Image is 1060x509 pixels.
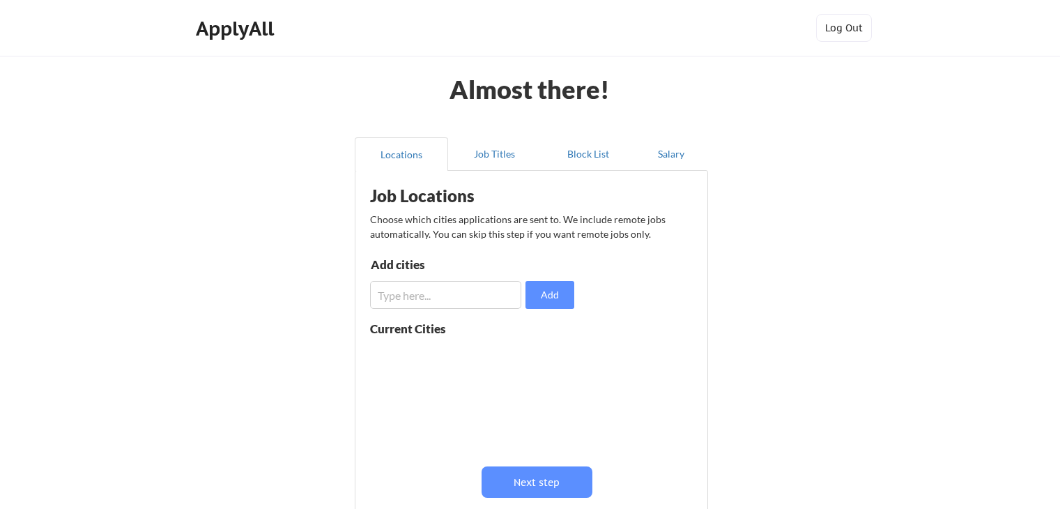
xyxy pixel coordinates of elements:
[355,137,448,171] button: Locations
[370,281,521,309] input: Type here...
[816,14,872,42] button: Log Out
[541,137,635,171] button: Block List
[370,188,546,204] div: Job Locations
[635,137,708,171] button: Salary
[482,466,592,498] button: Next step
[196,17,278,40] div: ApplyAll
[370,323,476,335] div: Current Cities
[371,259,515,271] div: Add cities
[432,77,627,102] div: Almost there!
[448,137,541,171] button: Job Titles
[525,281,574,309] button: Add
[370,212,691,241] div: Choose which cities applications are sent to. We include remote jobs automatically. You can skip ...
